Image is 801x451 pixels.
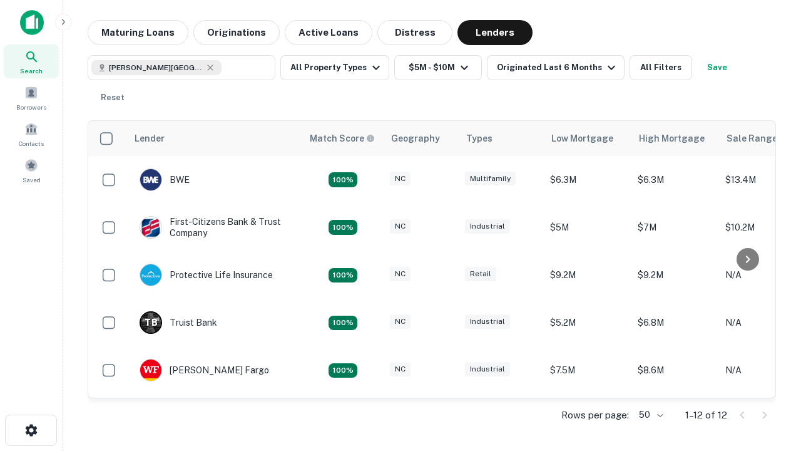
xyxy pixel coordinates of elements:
th: Geography [384,121,459,156]
div: NC [390,362,411,376]
div: Multifamily [465,172,516,186]
div: High Mortgage [639,131,705,146]
td: $7.5M [544,346,631,394]
a: Borrowers [4,81,59,115]
th: Capitalize uses an advanced AI algorithm to match your search with the best lender. The match sco... [302,121,384,156]
div: NC [390,267,411,281]
div: Matching Properties: 2, hasApolloMatch: undefined [329,220,357,235]
div: Types [466,131,492,146]
div: First-citizens Bank & Trust Company [140,216,290,239]
div: NC [390,314,411,329]
div: Matching Properties: 2, hasApolloMatch: undefined [329,363,357,378]
td: $9.2M [544,251,631,299]
div: Truist Bank [140,311,217,334]
div: [PERSON_NAME] Fargo [140,359,269,381]
a: Search [4,44,59,78]
p: 1–12 of 12 [685,408,727,423]
div: Originated Last 6 Months [497,60,619,75]
p: Rows per page: [561,408,629,423]
div: Lender [135,131,165,146]
button: $5M - $10M [394,55,482,80]
td: $6.3M [631,156,719,204]
button: Save your search to get updates of matches that match your search criteria. [697,55,737,80]
button: Originations [193,20,280,45]
button: Distress [377,20,452,45]
button: Originated Last 6 Months [487,55,625,80]
div: Matching Properties: 3, hasApolloMatch: undefined [329,316,357,331]
div: Geography [391,131,440,146]
img: picture [140,264,161,286]
button: Lenders [457,20,533,45]
div: Industrial [465,362,510,376]
img: picture [140,360,161,381]
td: $5.2M [544,299,631,346]
div: Industrial [465,314,510,329]
span: Contacts [19,138,44,148]
h6: Match Score [310,132,372,145]
div: Protective Life Insurance [140,264,273,286]
img: picture [140,217,161,238]
button: Active Loans [285,20,372,45]
th: Lender [127,121,302,156]
div: 50 [634,406,665,424]
button: All Filters [630,55,692,80]
span: Search [20,66,43,76]
a: Contacts [4,117,59,151]
th: Low Mortgage [544,121,631,156]
td: $6.3M [544,156,631,204]
button: Maturing Loans [88,20,188,45]
td: $7M [631,204,719,251]
th: High Mortgage [631,121,719,156]
th: Types [459,121,544,156]
td: $8.6M [631,346,719,394]
td: $9.2M [631,251,719,299]
span: Saved [23,175,41,185]
div: Low Mortgage [551,131,613,146]
div: Sale Range [727,131,777,146]
div: NC [390,172,411,186]
iframe: Chat Widget [738,311,801,371]
span: Borrowers [16,102,46,112]
div: NC [390,219,411,234]
div: Retail [465,267,496,281]
td: $6.8M [631,299,719,346]
span: [PERSON_NAME][GEOGRAPHIC_DATA], [GEOGRAPHIC_DATA] [109,62,203,73]
td: $8.8M [631,394,719,442]
p: T B [145,316,157,329]
td: $5M [544,204,631,251]
div: Capitalize uses an advanced AI algorithm to match your search with the best lender. The match sco... [310,132,375,145]
img: picture [140,169,161,190]
td: $8.8M [544,394,631,442]
div: Industrial [465,219,510,234]
div: Matching Properties: 2, hasApolloMatch: undefined [329,268,357,283]
img: capitalize-icon.png [20,10,44,35]
button: Reset [93,85,133,110]
button: All Property Types [280,55,389,80]
div: BWE [140,168,190,191]
div: Matching Properties: 2, hasApolloMatch: undefined [329,172,357,187]
a: Saved [4,153,59,187]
